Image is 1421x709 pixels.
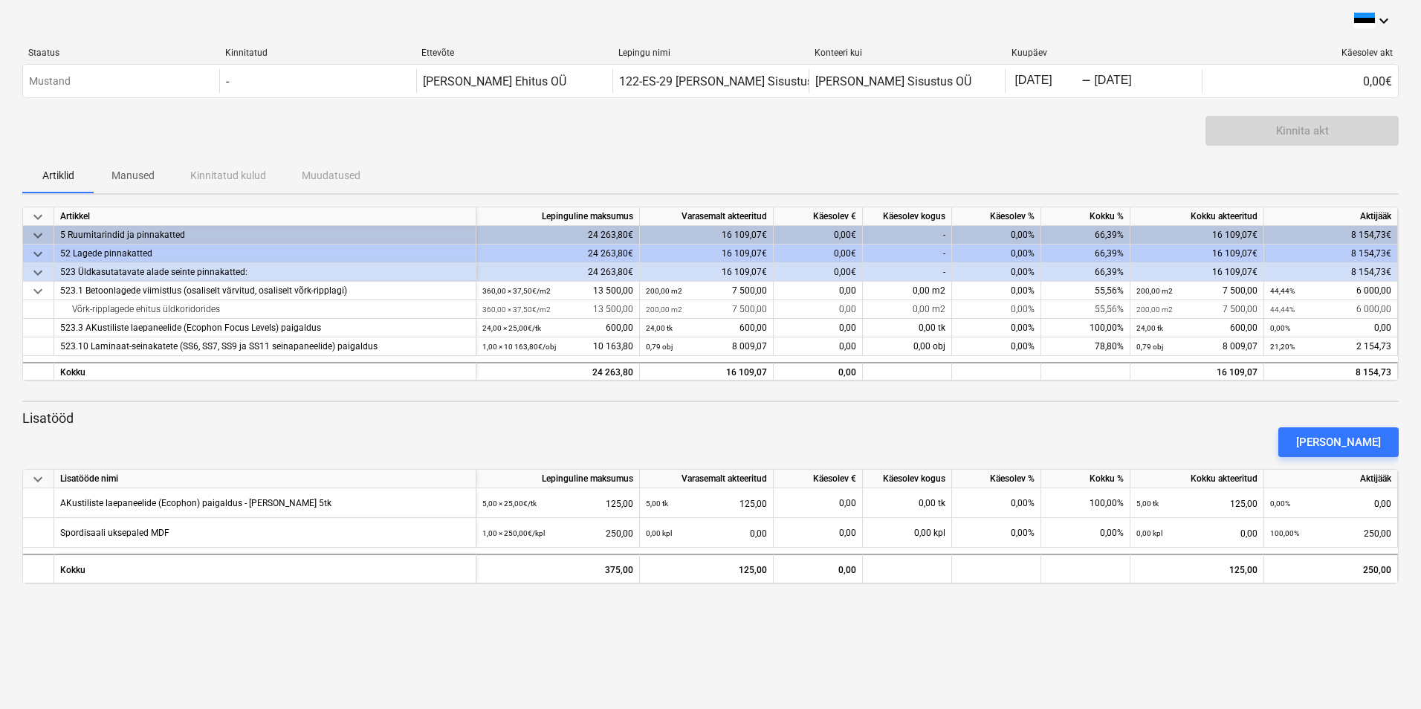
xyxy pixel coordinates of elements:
div: 24 263,80€ [476,263,640,282]
div: 0,00 m2 [863,282,952,300]
div: 0,00 tk [863,319,952,337]
div: 0,00% [952,319,1041,337]
div: Kinnitatud [225,48,410,58]
div: [PERSON_NAME] Ehitus OÜ [423,74,566,88]
div: Võrk-ripplagede ehitus üldkoridorides [60,300,470,319]
span: keyboard_arrow_down [29,264,47,282]
div: Käesolev % [952,207,1041,226]
div: 0,00 tk [863,488,952,518]
span: keyboard_arrow_down [29,282,47,300]
div: 0,00 [774,362,863,381]
div: 24 263,80 [482,363,633,382]
small: 1,00 × 10 163,80€ / obj [482,343,556,351]
small: 360,00 × 37,50€ / m2 [482,287,551,295]
div: Kuupäev [1011,48,1197,58]
div: Kokku [54,362,476,381]
div: Kokku akteeritud [1130,207,1264,226]
div: - [1081,77,1091,85]
div: 16 109,07€ [1130,263,1264,282]
span: keyboard_arrow_down [29,470,47,488]
div: 600,00 [482,319,633,337]
span: keyboard_arrow_down [29,208,47,226]
div: 523.1 Betoonlagede viimistlus (osaliselt värvitud, osaliselt võrk-ripplagi) [60,282,470,300]
small: 24,00 tk [646,324,673,332]
small: 5,00 tk [646,499,668,508]
div: Kokku akteeritud [1130,470,1264,488]
div: 8 154,73€ [1264,263,1398,282]
div: Käesolev kogus [863,207,952,226]
div: 0,00€ [774,263,863,282]
div: 0,00€ [774,226,863,245]
div: Aktijääk [1264,207,1398,226]
div: 0,00% [952,245,1041,263]
div: 100,00% [1041,319,1130,337]
small: 0,00 kpl [1136,529,1162,537]
div: 24 263,80€ [476,245,640,263]
small: 0,79 obj [1136,343,1163,351]
small: 0,00 kpl [646,529,672,537]
div: Käesolev € [774,207,863,226]
div: - [863,263,952,282]
div: 55,56% [1041,300,1130,319]
div: Lepingu nimi [618,48,803,58]
div: 7 500,00 [1136,282,1257,300]
div: 7 500,00 [1136,300,1257,319]
div: 0,00 [1136,518,1257,548]
p: Mustand [29,74,71,89]
div: 0,00 [1270,488,1391,519]
div: 7 500,00 [646,282,767,300]
div: 16 109,07 [1130,362,1264,381]
div: - [226,74,229,88]
input: Algus [1011,71,1081,91]
small: 5,00 tk [1136,499,1159,508]
div: - [863,226,952,245]
div: 523.10 Laminaat-seinakatete (SS6, SS7, SS9 ja SS11 seinapaneelide) paigaldus [60,337,470,356]
i: keyboard_arrow_down [1375,12,1393,30]
div: 16 109,07 [646,363,767,382]
small: 44,44% [1270,287,1295,295]
div: Käesolev akt [1208,48,1393,58]
small: 0,00% [1270,499,1290,508]
div: 122-ES-29 [PERSON_NAME] Sisustus OÜ [619,74,832,88]
div: 375,00 [476,554,640,583]
div: 8 154,73€ [1264,226,1398,245]
div: 0,00 kpl [863,518,952,548]
div: 8 154,73€ [1264,245,1398,263]
div: Varasemalt akteeritud [640,207,774,226]
div: 13 500,00 [482,282,633,300]
div: 8 009,07 [646,337,767,356]
div: 6 000,00 [1270,300,1391,319]
p: Lisatööd [22,409,1399,427]
div: Lepinguline maksumus [476,470,640,488]
div: Staatus [28,48,213,58]
div: 8 154,73 [1270,363,1391,382]
div: AKustiliste laepaneelide (Ecophon) paigaldus - lisa 5tk [60,488,331,517]
div: 0,00% [952,263,1041,282]
div: 7 500,00 [646,300,767,319]
small: 200,00 m2 [1136,287,1173,295]
small: 100,00% [1270,529,1299,537]
div: 0,00 m2 [863,300,952,319]
div: 0,00 [646,518,767,548]
div: 600,00 [646,319,767,337]
small: 200,00 m2 [1136,305,1173,314]
div: 0,00% [952,488,1041,518]
div: 125,00 [640,554,774,583]
div: 523 Üldkasutatavate alade seinte pinnakatted: [60,263,470,282]
div: 0,00 [774,282,863,300]
p: Artiklid [40,168,76,184]
div: 0,00 [774,337,863,356]
div: 66,39% [1041,226,1130,245]
div: 5 Ruumitarindid ja pinnakatted [60,226,470,245]
div: 0,00 [780,488,856,518]
div: 0,00% [952,337,1041,356]
input: Lõpp [1091,71,1161,91]
div: 16 109,07€ [1130,226,1264,245]
div: Spordisaali uksepaled MDF [60,518,169,547]
div: 8 009,07 [1136,337,1257,356]
div: 66,39% [1041,263,1130,282]
div: 16 109,07€ [640,263,774,282]
div: Käesolev kogus [863,470,952,488]
div: 250,00 [482,518,633,548]
div: Lisatööde nimi [54,470,476,488]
